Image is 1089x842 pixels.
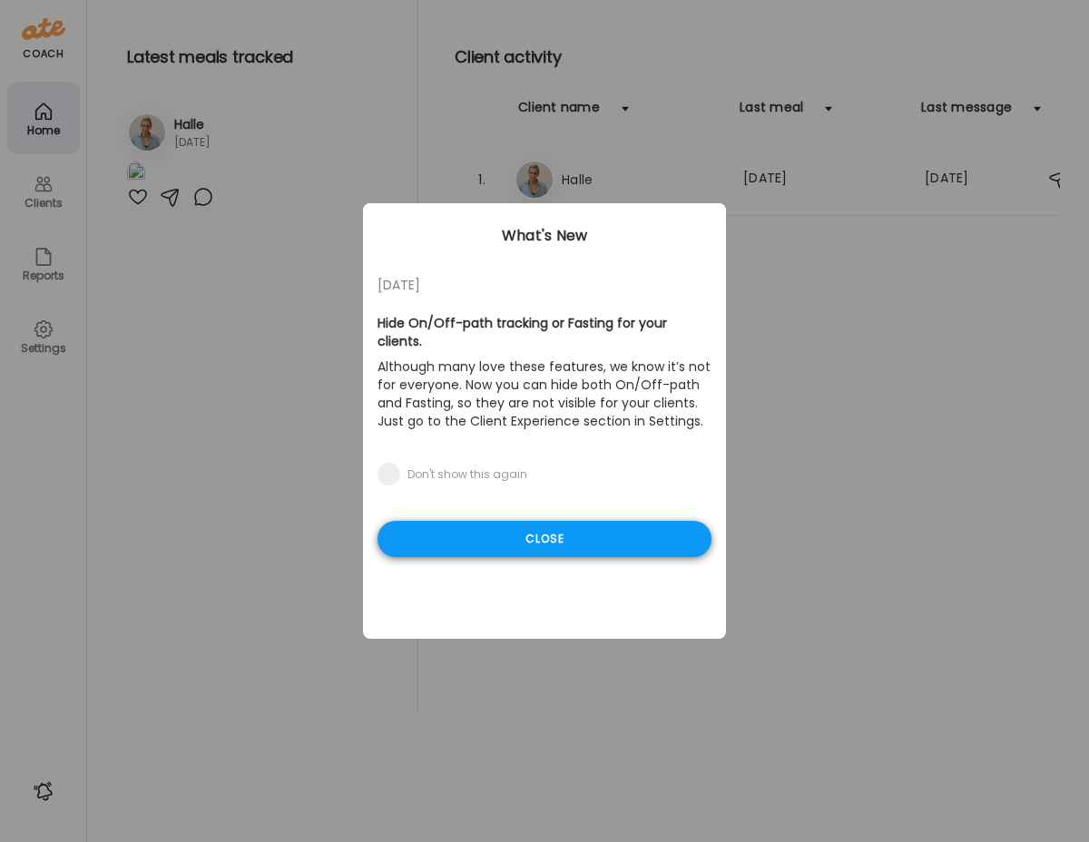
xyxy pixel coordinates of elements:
p: Although many love these features, we know it’s not for everyone. Now you can hide both On/Off-pa... [378,354,711,434]
div: What's New [363,225,726,247]
div: [DATE] [378,274,711,296]
b: Hide On/Off-path tracking or Fasting for your clients. [378,314,667,350]
div: Don't show this again [407,467,527,482]
div: Close [378,521,711,557]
